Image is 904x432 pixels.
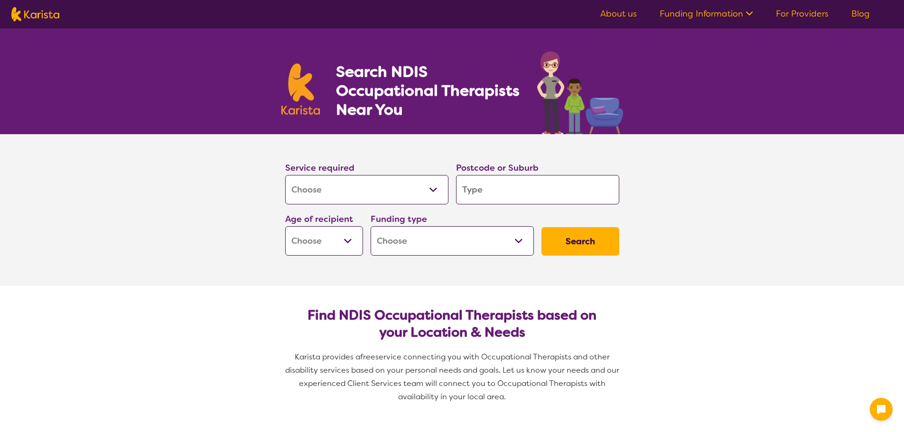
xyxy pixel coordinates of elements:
[371,213,427,225] label: Funding type
[537,51,623,134] img: occupational-therapy
[541,227,619,256] button: Search
[295,352,360,362] span: Karista provides a
[336,62,521,119] h1: Search NDIS Occupational Therapists Near You
[285,213,353,225] label: Age of recipient
[360,352,375,362] span: free
[285,352,621,402] span: service connecting you with Occupational Therapists and other disability services based on your p...
[776,8,829,19] a: For Providers
[660,8,753,19] a: Funding Information
[281,64,320,115] img: Karista logo
[285,162,354,174] label: Service required
[11,7,59,21] img: Karista logo
[456,175,619,204] input: Type
[456,162,539,174] label: Postcode or Suburb
[600,8,637,19] a: About us
[293,307,612,341] h2: Find NDIS Occupational Therapists based on your Location & Needs
[851,8,870,19] a: Blog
